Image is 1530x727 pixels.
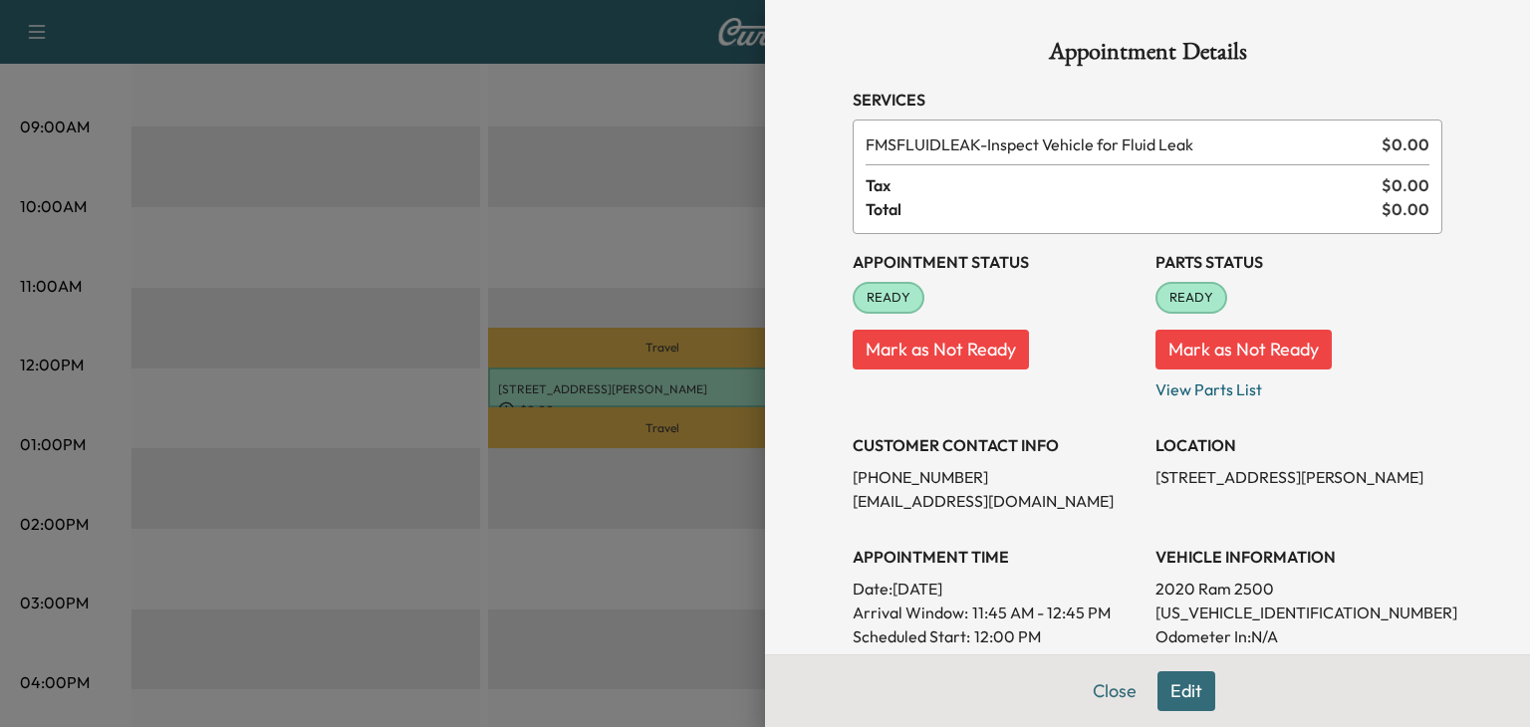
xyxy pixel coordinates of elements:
[853,601,1140,624] p: Arrival Window:
[1080,671,1149,711] button: Close
[1155,250,1442,274] h3: Parts Status
[853,545,1140,569] h3: APPOINTMENT TIME
[853,648,960,672] p: Scheduled End:
[1155,433,1442,457] h3: LOCATION
[1155,601,1442,624] p: [US_VEHICLE_IDENTIFICATION_NUMBER]
[853,465,1140,489] p: [PHONE_NUMBER]
[972,601,1111,624] span: 11:45 AM - 12:45 PM
[1157,671,1215,711] button: Edit
[964,648,1029,672] p: 12:30 PM
[853,330,1029,369] button: Mark as Not Ready
[853,489,1140,513] p: [EMAIL_ADDRESS][DOMAIN_NAME]
[855,288,922,308] span: READY
[866,132,1374,156] span: Inspect Vehicle for Fluid Leak
[1382,197,1429,221] span: $ 0.00
[1155,330,1332,369] button: Mark as Not Ready
[866,173,1382,197] span: Tax
[866,197,1382,221] span: Total
[853,433,1140,457] h3: CUSTOMER CONTACT INFO
[1155,648,1442,672] p: Odometer Out: N/A
[1155,624,1442,648] p: Odometer In: N/A
[853,250,1140,274] h3: Appointment Status
[853,88,1442,112] h3: Services
[1382,132,1429,156] span: $ 0.00
[1155,577,1442,601] p: 2020 Ram 2500
[1155,369,1442,401] p: View Parts List
[1155,545,1442,569] h3: VEHICLE INFORMATION
[1157,288,1225,308] span: READY
[1382,173,1429,197] span: $ 0.00
[1155,465,1442,489] p: [STREET_ADDRESS][PERSON_NAME]
[974,624,1041,648] p: 12:00 PM
[853,40,1442,72] h1: Appointment Details
[853,624,970,648] p: Scheduled Start:
[853,577,1140,601] p: Date: [DATE]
